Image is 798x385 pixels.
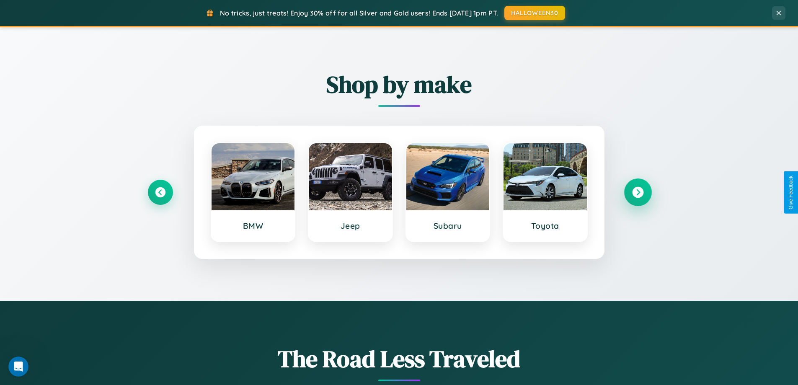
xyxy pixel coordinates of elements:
h3: Jeep [317,221,384,231]
h3: Toyota [512,221,578,231]
h2: Shop by make [148,68,651,101]
span: No tricks, just treats! Enjoy 30% off for all Silver and Gold users! Ends [DATE] 1pm PT. [220,9,498,17]
h3: Subaru [415,221,481,231]
h3: BMW [220,221,287,231]
iframe: Intercom live chat [8,357,28,377]
h1: The Road Less Traveled [148,343,651,375]
div: Give Feedback [788,176,794,209]
button: HALLOWEEN30 [504,6,565,20]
